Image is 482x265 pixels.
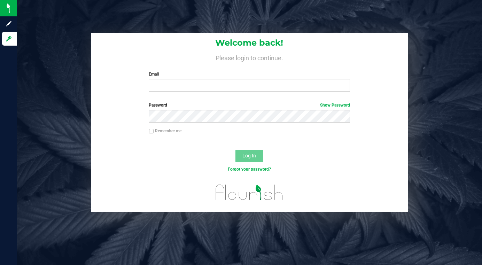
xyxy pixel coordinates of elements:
label: Remember me [149,128,181,134]
h1: Welcome back! [91,38,408,47]
button: Log In [235,150,263,162]
a: Show Password [320,103,350,108]
inline-svg: Sign up [5,20,12,27]
span: Password [149,103,167,108]
h4: Please login to continue. [91,53,408,61]
inline-svg: Log in [5,35,12,42]
label: Email [149,71,350,77]
a: Forgot your password? [228,167,271,172]
img: flourish_logo.svg [210,180,289,205]
input: Remember me [149,129,154,134]
span: Log In [242,153,256,158]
